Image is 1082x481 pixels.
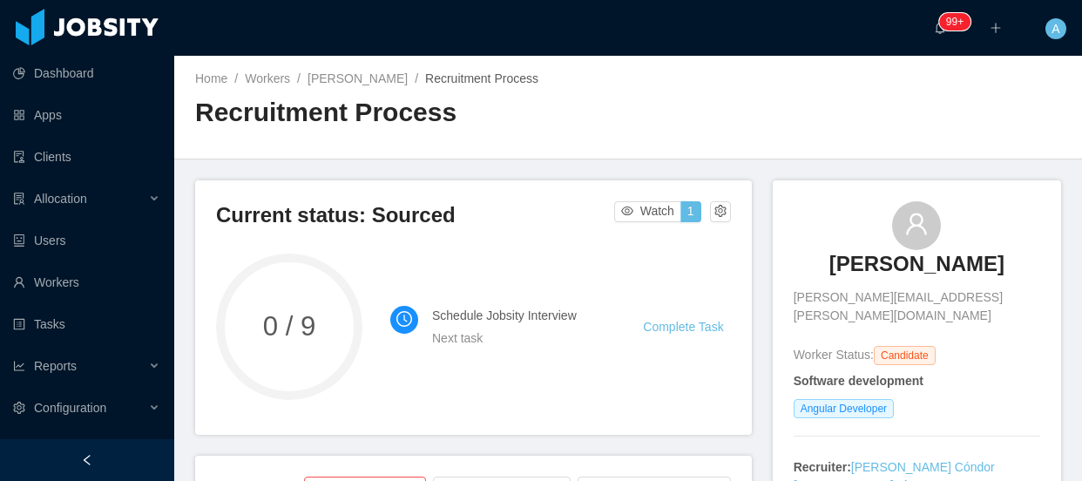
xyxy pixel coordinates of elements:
[297,71,301,85] span: /
[13,98,160,132] a: icon: appstoreApps
[34,192,87,206] span: Allocation
[13,307,160,342] a: icon: profileTasks
[13,360,25,372] i: icon: line-chart
[396,311,412,327] i: icon: clock-circle
[13,56,160,91] a: icon: pie-chartDashboard
[195,71,227,85] a: Home
[934,22,946,34] i: icon: bell
[425,71,538,85] span: Recruitment Process
[794,399,894,418] span: Angular Developer
[13,402,25,414] i: icon: setting
[1052,18,1059,39] span: A
[13,265,160,300] a: icon: userWorkers
[829,250,1004,288] a: [PERSON_NAME]
[939,13,970,30] sup: 158
[13,139,160,174] a: icon: auditClients
[432,329,601,348] div: Next task
[195,95,628,131] h2: Recruitment Process
[308,71,408,85] a: [PERSON_NAME]
[614,201,681,222] button: icon: eyeWatch
[794,288,1040,325] span: [PERSON_NAME][EMAIL_ADDRESS][PERSON_NAME][DOMAIN_NAME]
[34,401,106,415] span: Configuration
[680,201,701,222] button: 1
[990,22,1002,34] i: icon: plus
[710,201,731,222] button: icon: setting
[245,71,290,85] a: Workers
[643,320,723,334] a: Complete Task
[432,306,601,325] h4: Schedule Jobsity Interview
[794,460,851,474] strong: Recruiter:
[829,250,1004,278] h3: [PERSON_NAME]
[234,71,238,85] span: /
[13,223,160,258] a: icon: robotUsers
[794,348,874,362] span: Worker Status:
[794,374,923,388] strong: Software development
[216,313,362,340] span: 0 / 9
[415,71,418,85] span: /
[904,212,929,236] i: icon: user
[34,359,77,373] span: Reports
[216,201,614,229] h3: Current status: Sourced
[13,193,25,205] i: icon: solution
[874,346,936,365] span: Candidate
